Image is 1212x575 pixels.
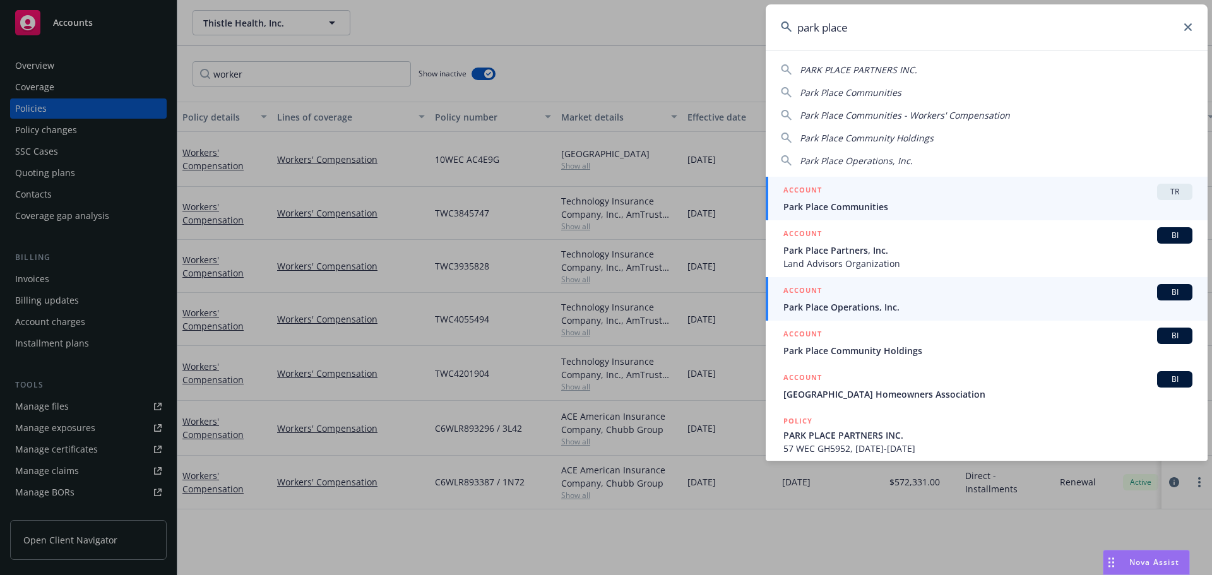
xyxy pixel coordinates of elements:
[1129,557,1179,567] span: Nova Assist
[1162,230,1187,241] span: BI
[783,227,822,242] h5: ACCOUNT
[783,200,1192,213] span: Park Place Communities
[783,388,1192,401] span: [GEOGRAPHIC_DATA] Homeowners Association
[783,328,822,343] h5: ACCOUNT
[766,220,1208,277] a: ACCOUNTBIPark Place Partners, Inc.Land Advisors Organization
[783,442,1192,455] span: 57 WEC GH5952, [DATE]-[DATE]
[783,184,822,199] h5: ACCOUNT
[1103,550,1119,574] div: Drag to move
[1103,550,1190,575] button: Nova Assist
[1162,374,1187,385] span: BI
[783,344,1192,357] span: Park Place Community Holdings
[783,244,1192,257] span: Park Place Partners, Inc.
[766,364,1208,408] a: ACCOUNTBI[GEOGRAPHIC_DATA] Homeowners Association
[783,300,1192,314] span: Park Place Operations, Inc.
[783,284,822,299] h5: ACCOUNT
[800,109,1010,121] span: Park Place Communities - Workers' Compensation
[800,155,913,167] span: Park Place Operations, Inc.
[1162,287,1187,298] span: BI
[800,86,901,98] span: Park Place Communities
[766,4,1208,50] input: Search...
[766,177,1208,220] a: ACCOUNTTRPark Place Communities
[783,371,822,386] h5: ACCOUNT
[1162,186,1187,198] span: TR
[800,64,917,76] span: PARK PLACE PARTNERS INC.
[1162,330,1187,341] span: BI
[766,408,1208,462] a: POLICYPARK PLACE PARTNERS INC.57 WEC GH5952, [DATE]-[DATE]
[766,277,1208,321] a: ACCOUNTBIPark Place Operations, Inc.
[783,415,812,427] h5: POLICY
[783,429,1192,442] span: PARK PLACE PARTNERS INC.
[766,321,1208,364] a: ACCOUNTBIPark Place Community Holdings
[800,132,934,144] span: Park Place Community Holdings
[783,257,1192,270] span: Land Advisors Organization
